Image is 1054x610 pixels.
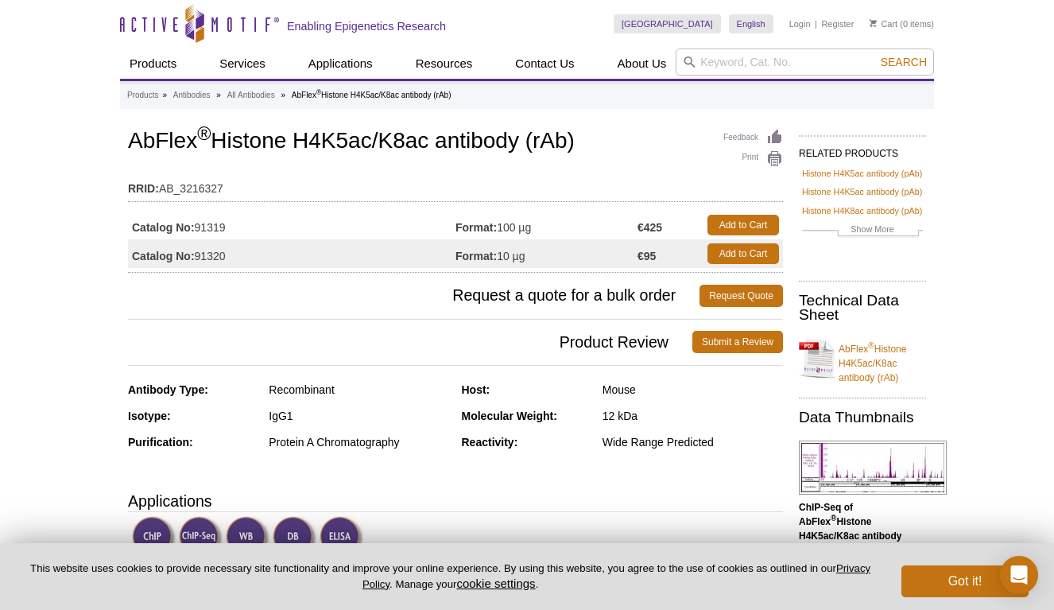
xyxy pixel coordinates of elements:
a: English [729,14,773,33]
a: Show More [802,222,923,240]
div: Protein A Chromatography [269,435,449,449]
button: Got it! [901,565,1029,597]
a: Histone H4K8ac antibody (pAb) [802,204,922,218]
a: Print [723,150,783,168]
a: Request Quote [699,285,783,307]
strong: Reactivity: [462,436,518,449]
a: Submit a Review [692,331,783,353]
strong: RRID: [128,181,159,196]
h2: Enabling Epigenetics Research [287,19,446,33]
strong: Molecular Weight: [462,410,557,422]
a: [GEOGRAPHIC_DATA] [614,14,721,33]
img: Western Blot Validated [226,516,269,560]
strong: €425 [637,220,662,235]
div: 12 kDa [603,409,783,423]
strong: Format: [455,220,497,235]
sup: ® [197,123,211,144]
a: Products [120,49,186,79]
a: Feedback [723,129,783,146]
img: Dot Blot Validated [273,516,316,560]
div: Recombinant [269,383,449,397]
b: ChIP-Seq of AbFlex Histone H4K5ac/K8ac antibody (rAb). [799,502,901,556]
a: Add to Cart [707,243,779,264]
td: 91319 [128,211,455,239]
a: Histone H4K5ac antibody (pAb) [802,185,922,199]
li: » [162,91,167,99]
button: Search [876,55,932,69]
img: Your Cart [870,19,877,27]
li: » [281,91,285,99]
button: cookie settings [456,577,535,590]
div: Wide Range Predicted [603,435,783,449]
img: ChIP Validated [132,516,176,560]
a: About Us [608,49,676,79]
h2: Technical Data Sheet [799,293,926,322]
div: Open Intercom Messenger [1000,556,1038,594]
a: Services [210,49,275,79]
div: Mouse [603,383,783,397]
strong: €95 [637,249,656,263]
a: Applications [299,49,382,79]
a: Contact Us [506,49,583,79]
h1: AbFlex Histone H4K5ac/K8ac antibody (rAb) [128,129,783,156]
strong: Purification: [128,436,193,449]
img: ChIP-Seq Validated [179,516,223,560]
a: Login [789,18,811,29]
strong: Isotype: [128,410,171,422]
a: Resources [406,49,482,79]
a: Cart [870,18,897,29]
h2: RELATED PRODUCTS [799,135,926,164]
li: | [815,14,817,33]
a: All Antibodies [227,88,275,103]
td: 100 µg [455,211,637,239]
strong: Antibody Type: [128,383,208,396]
strong: Catalog No: [132,249,195,263]
p: (Click image to enlarge and see details.) [799,500,926,586]
sup: ® [868,341,874,350]
span: Product Review [128,331,692,353]
strong: Host: [462,383,490,396]
td: 10 µg [455,239,637,268]
input: Keyword, Cat. No. [676,49,934,76]
a: Products [127,88,158,103]
h3: Applications [128,489,783,513]
img: Enzyme-linked Immunosorbent Assay Validated [320,516,363,560]
sup: ® [831,514,836,523]
strong: Format: [455,249,497,263]
td: AB_3216327 [128,172,783,197]
td: 91320 [128,239,455,268]
span: Search [881,56,927,68]
img: AbFlex<sup>®</sup> Histone H4K5ac/K8ac antibody (rAb) tested by ChIP-Seq. [799,441,947,495]
li: (0 items) [870,14,934,33]
li: AbFlex Histone H4K5ac/K8ac antibody (rAb) [292,91,451,99]
a: Antibodies [173,88,211,103]
a: Register [821,18,854,29]
li: » [216,91,221,99]
strong: Catalog No: [132,220,195,235]
span: Request a quote for a bulk order [128,285,699,307]
h2: Data Thumbnails [799,410,926,425]
div: IgG1 [269,409,449,423]
p: This website uses cookies to provide necessary site functionality and improve your online experie... [25,561,875,592]
a: AbFlex®Histone H4K5ac/K8ac antibody (rAb) [799,332,926,385]
a: Privacy Policy [362,562,870,589]
a: Histone H4K5ac antibody (pAb) [802,166,922,181]
sup: ® [316,88,321,96]
a: Add to Cart [707,215,779,235]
